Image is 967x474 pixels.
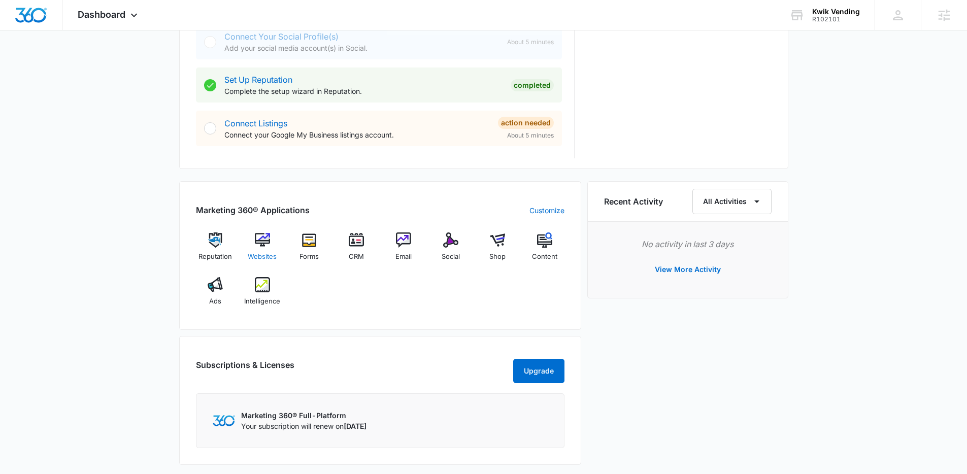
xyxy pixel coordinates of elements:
[529,205,564,216] a: Customize
[243,277,282,314] a: Intelligence
[198,252,232,262] span: Reputation
[337,232,376,269] a: CRM
[196,277,235,314] a: Ads
[812,16,860,23] div: account id
[349,252,364,262] span: CRM
[244,296,280,307] span: Intelligence
[442,252,460,262] span: Social
[604,238,772,250] p: No activity in last 3 days
[213,415,235,426] img: Marketing 360 Logo
[224,75,292,85] a: Set Up Reputation
[224,129,490,140] p: Connect your Google My Business listings account.
[692,189,772,214] button: All Activities
[489,252,506,262] span: Shop
[431,232,470,269] a: Social
[525,232,564,269] a: Content
[241,421,366,431] p: Your subscription will renew on
[196,204,310,216] h2: Marketing 360® Applications
[224,43,499,53] p: Add your social media account(s) in Social.
[344,422,366,430] span: [DATE]
[224,86,503,96] p: Complete the setup wizard in Reputation.
[384,232,423,269] a: Email
[290,232,329,269] a: Forms
[812,8,860,16] div: account name
[478,232,517,269] a: Shop
[248,252,277,262] span: Websites
[513,359,564,383] button: Upgrade
[498,117,554,129] div: Action Needed
[511,79,554,91] div: Completed
[196,359,294,379] h2: Subscriptions & Licenses
[78,9,125,20] span: Dashboard
[209,296,221,307] span: Ads
[196,232,235,269] a: Reputation
[507,38,554,47] span: About 5 minutes
[604,195,663,208] h6: Recent Activity
[241,410,366,421] p: Marketing 360® Full-Platform
[243,232,282,269] a: Websites
[224,118,287,128] a: Connect Listings
[532,252,557,262] span: Content
[645,257,731,282] button: View More Activity
[299,252,319,262] span: Forms
[395,252,412,262] span: Email
[507,131,554,140] span: About 5 minutes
